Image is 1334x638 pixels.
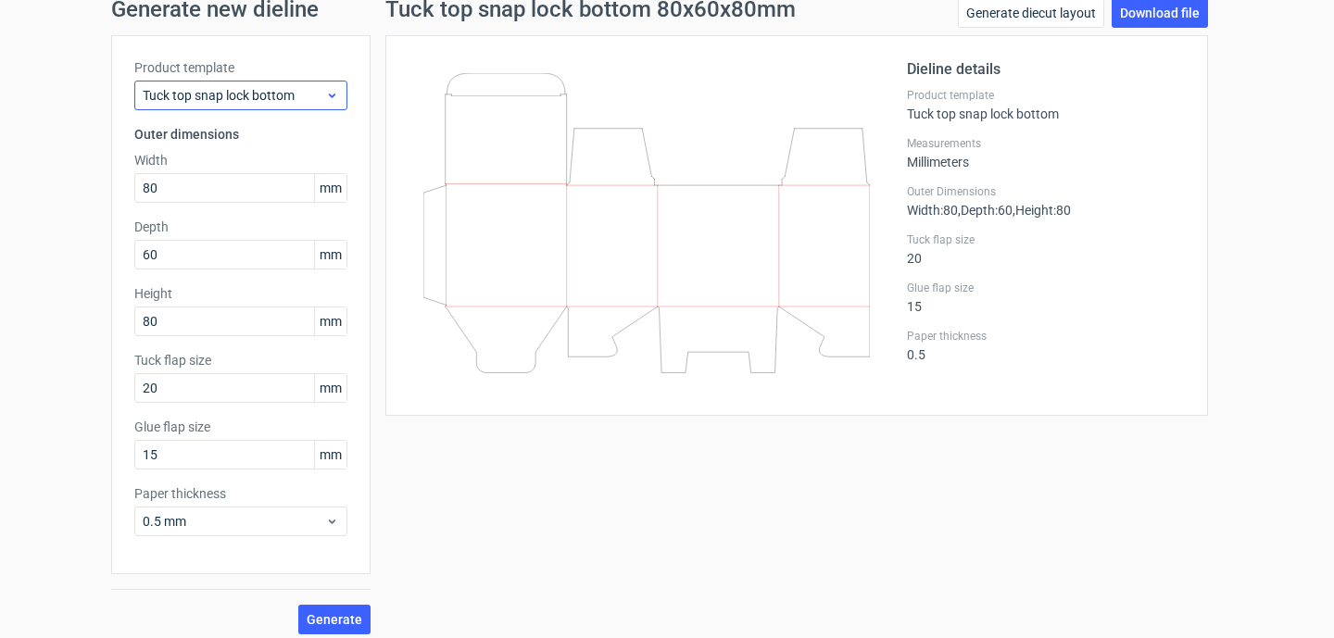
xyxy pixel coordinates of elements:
[907,329,1185,362] div: 0.5
[314,241,346,269] span: mm
[134,351,347,369] label: Tuck flap size
[134,151,347,169] label: Width
[907,281,1185,314] div: 15
[314,441,346,469] span: mm
[298,605,371,634] button: Generate
[134,418,347,436] label: Glue flap size
[907,329,1185,344] label: Paper thickness
[143,512,325,531] span: 0.5 mm
[307,613,362,626] span: Generate
[314,374,346,402] span: mm
[907,281,1185,295] label: Glue flap size
[134,284,347,303] label: Height
[907,58,1185,81] h2: Dieline details
[907,136,1185,151] label: Measurements
[907,203,958,218] span: Width : 80
[134,125,347,144] h3: Outer dimensions
[958,203,1013,218] span: , Depth : 60
[1013,203,1071,218] span: , Height : 80
[143,86,325,105] span: Tuck top snap lock bottom
[314,174,346,202] span: mm
[134,484,347,503] label: Paper thickness
[134,218,347,236] label: Depth
[907,232,1185,266] div: 20
[907,88,1185,121] div: Tuck top snap lock bottom
[134,58,347,77] label: Product template
[907,232,1185,247] label: Tuck flap size
[907,136,1185,169] div: Millimeters
[907,184,1185,199] label: Outer Dimensions
[907,88,1185,103] label: Product template
[314,307,346,335] span: mm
